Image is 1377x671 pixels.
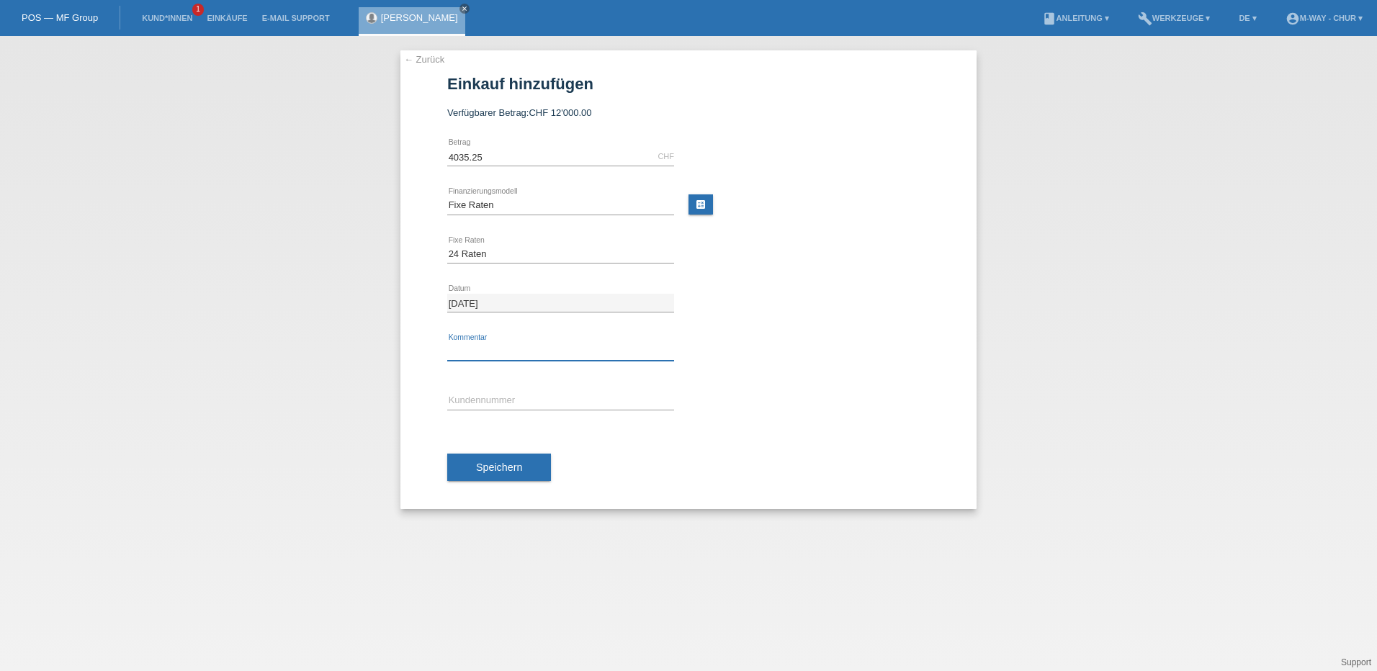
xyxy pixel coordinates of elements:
[476,461,522,473] span: Speichern
[447,454,551,481] button: Speichern
[192,4,204,16] span: 1
[447,107,930,118] div: Verfügbarer Betrag:
[1035,14,1116,22] a: bookAnleitung ▾
[1042,12,1057,26] i: book
[1341,657,1371,667] a: Support
[135,14,199,22] a: Kund*innen
[381,12,458,23] a: [PERSON_NAME]
[1131,14,1218,22] a: buildWerkzeuge ▾
[255,14,337,22] a: E-Mail Support
[688,194,713,215] a: calculate
[459,4,470,14] a: close
[199,14,254,22] a: Einkäufe
[1232,14,1263,22] a: DE ▾
[695,199,707,210] i: calculate
[461,5,468,12] i: close
[22,12,98,23] a: POS — MF Group
[1286,12,1300,26] i: account_circle
[404,54,444,65] a: ← Zurück
[658,152,674,161] div: CHF
[529,107,591,118] span: CHF 12'000.00
[1278,14,1370,22] a: account_circlem-way - Chur ▾
[1138,12,1152,26] i: build
[447,75,930,93] h1: Einkauf hinzufügen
